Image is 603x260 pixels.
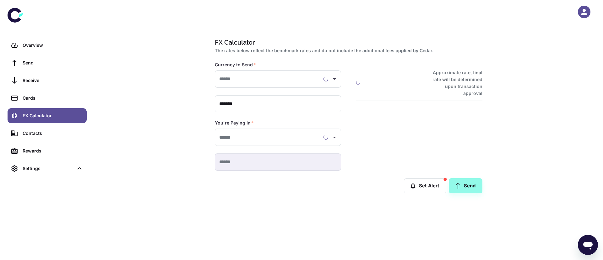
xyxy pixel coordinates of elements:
div: Settings [8,161,87,176]
a: FX Calculator [8,108,87,123]
h1: FX Calculator [215,38,480,47]
a: Rewards [8,143,87,158]
div: Rewards [23,147,83,154]
a: Cards [8,91,87,106]
div: Contacts [23,130,83,137]
iframe: Button to launch messaging window [578,235,598,255]
button: Open [330,133,339,142]
h6: Approximate rate, final rate will be determined upon transaction approval [426,69,482,97]
div: Overview [23,42,83,49]
div: Settings [23,165,73,172]
label: Currency to Send [215,62,256,68]
a: Receive [8,73,87,88]
div: Receive [23,77,83,84]
label: You're Paying In [215,120,254,126]
div: Cards [23,95,83,102]
div: Send [23,59,83,66]
a: Send [8,55,87,70]
a: Overview [8,38,87,53]
a: Contacts [8,126,87,141]
a: Send [449,178,482,193]
button: Open [330,75,339,83]
div: FX Calculator [23,112,83,119]
button: Set Alert [404,178,446,193]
